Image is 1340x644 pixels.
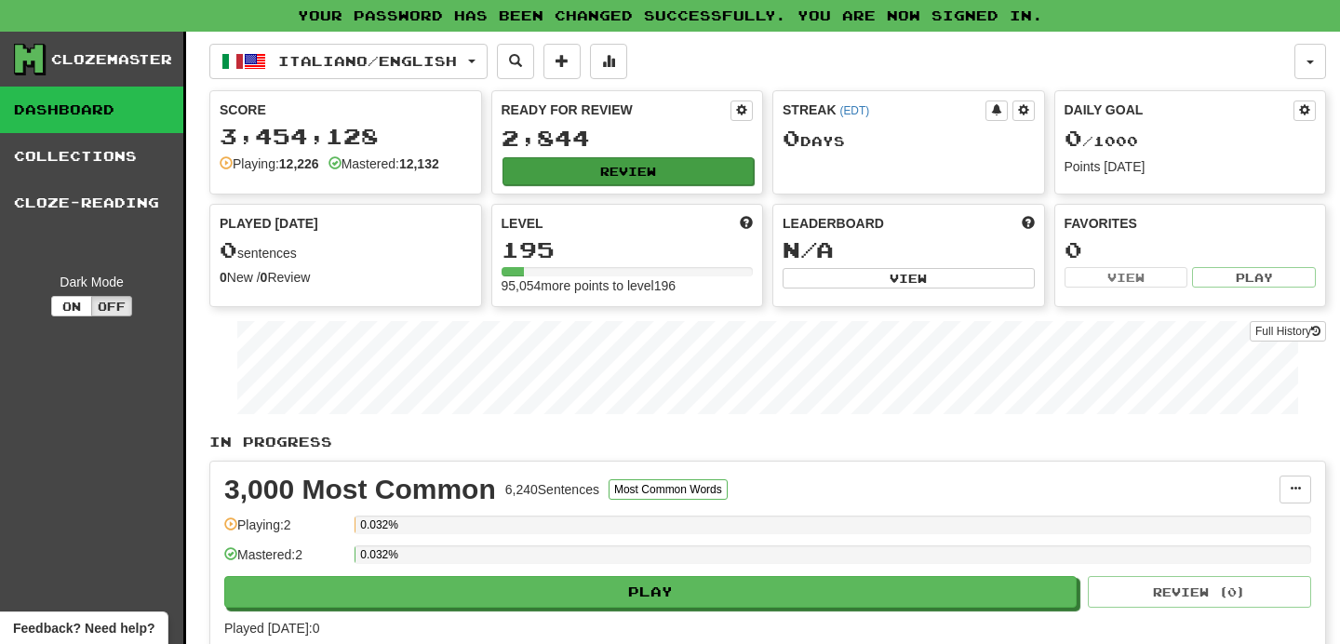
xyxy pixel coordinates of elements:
span: This week in points, UTC [1022,214,1035,233]
button: View [783,268,1035,288]
button: Play [1192,267,1316,288]
div: 6,240 Sentences [505,480,599,499]
div: Playing: 2 [224,516,345,546]
span: Played [DATE]: 0 [224,621,319,636]
strong: 0 [220,270,227,285]
a: Full History [1250,321,1326,342]
div: Daily Goal [1065,101,1294,121]
div: 195 [502,238,754,262]
div: Mastered: [328,154,439,173]
span: / 1000 [1065,133,1138,149]
button: Search sentences [497,44,534,79]
button: Italiano/English [209,44,488,79]
div: 95,054 more points to level 196 [502,276,754,295]
span: Score more points to level up [740,214,753,233]
span: 0 [1065,125,1082,151]
div: Playing: [220,154,319,173]
div: 2,844 [502,127,754,150]
span: Leaderboard [783,214,884,233]
div: Dark Mode [14,273,169,291]
div: Score [220,101,472,119]
div: Streak [783,101,985,119]
strong: 12,132 [399,156,439,171]
button: Off [91,296,132,316]
div: Points [DATE] [1065,157,1317,176]
span: N/A [783,236,834,262]
div: 3,000 Most Common [224,476,496,503]
button: More stats [590,44,627,79]
button: Play [224,576,1077,608]
span: 0 [783,125,800,151]
p: In Progress [209,433,1326,451]
strong: 12,226 [279,156,319,171]
button: Add sentence to collection [543,44,581,79]
div: Day s [783,127,1035,151]
div: 0 [1065,238,1317,262]
div: Mastered: 2 [224,545,345,576]
span: Italiano / English [278,53,457,69]
span: Level [502,214,543,233]
div: Clozemaster [51,50,172,69]
span: 0 [220,236,237,262]
span: Open feedback widget [13,619,154,637]
div: 3,454,128 [220,125,472,148]
button: Most Common Words [609,479,728,500]
button: On [51,296,92,316]
div: sentences [220,238,472,262]
button: Review (0) [1088,576,1311,608]
button: View [1065,267,1188,288]
div: New / Review [220,268,472,287]
div: Favorites [1065,214,1317,233]
span: Played [DATE] [220,214,318,233]
strong: 0 [261,270,268,285]
a: (EDT) [839,104,869,117]
button: Review [502,157,755,185]
div: Ready for Review [502,101,731,119]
